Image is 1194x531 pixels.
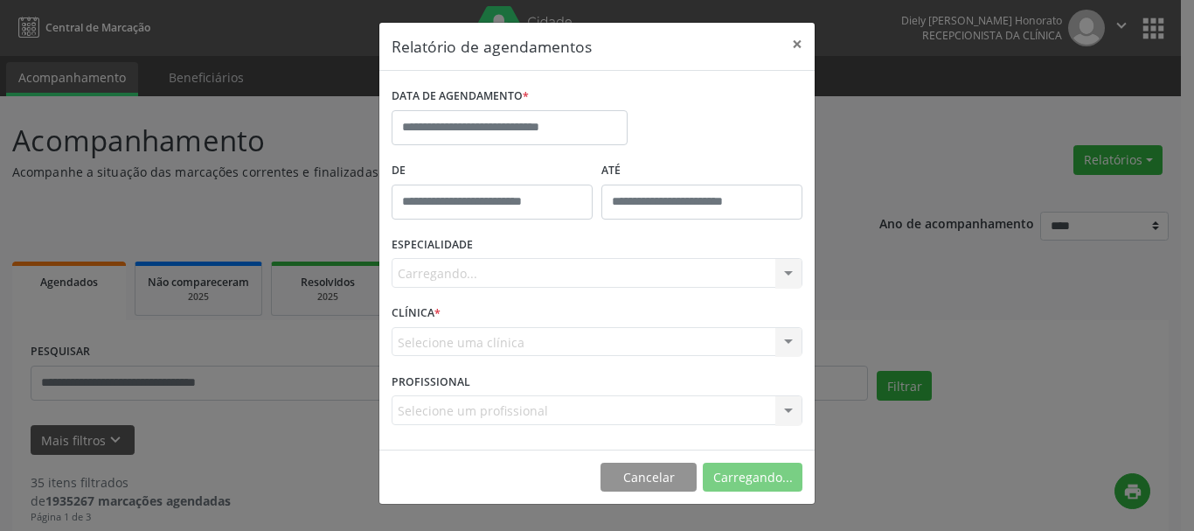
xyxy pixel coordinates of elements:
h5: Relatório de agendamentos [392,35,592,58]
label: ESPECIALIDADE [392,232,473,259]
button: Close [780,23,815,66]
label: ATÉ [601,157,802,185]
label: De [392,157,593,185]
label: DATA DE AGENDAMENTO [392,83,529,110]
label: PROFISSIONAL [392,368,470,395]
button: Carregando... [703,463,802,493]
label: CLÍNICA [392,300,441,327]
button: Cancelar [600,463,697,493]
